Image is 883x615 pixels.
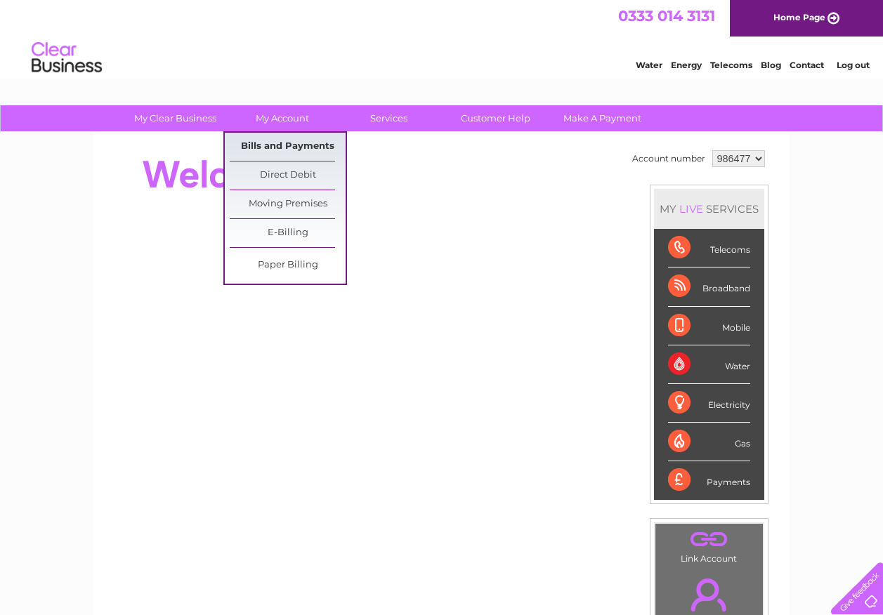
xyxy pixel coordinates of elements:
[668,384,750,423] div: Electricity
[710,60,752,70] a: Telecoms
[790,60,824,70] a: Contact
[655,523,764,567] td: Link Account
[438,105,554,131] a: Customer Help
[230,161,346,190] a: Direct Debit
[629,147,709,171] td: Account number
[668,423,750,461] div: Gas
[636,60,662,70] a: Water
[110,8,774,68] div: Clear Business is a trading name of Verastar Limited (registered in [GEOGRAPHIC_DATA] No. 3667643...
[668,229,750,267] div: Telecoms
[31,37,103,79] img: logo.png
[544,105,660,131] a: Make A Payment
[654,189,764,229] div: MY SERVICES
[659,527,759,552] a: .
[117,105,233,131] a: My Clear Business
[668,461,750,499] div: Payments
[230,190,346,218] a: Moving Premises
[761,60,781,70] a: Blog
[668,345,750,384] div: Water
[331,105,447,131] a: Services
[230,133,346,161] a: Bills and Payments
[230,219,346,247] a: E-Billing
[618,7,715,25] a: 0333 014 3131
[668,267,750,306] div: Broadband
[668,307,750,345] div: Mobile
[837,60,870,70] a: Log out
[224,105,340,131] a: My Account
[671,60,702,70] a: Energy
[230,251,346,279] a: Paper Billing
[676,202,706,216] div: LIVE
